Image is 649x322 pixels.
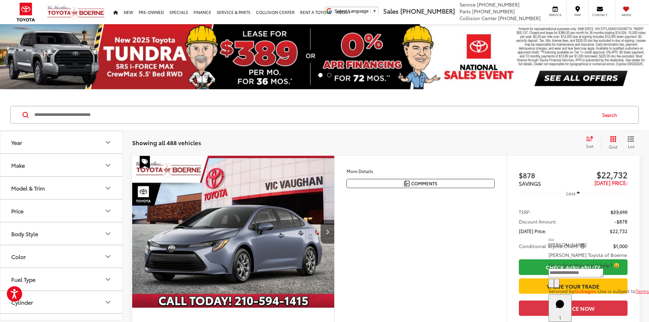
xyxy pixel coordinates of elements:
[611,209,628,215] span: $23,610
[547,13,563,17] span: Service
[519,180,541,187] span: SAVINGS
[104,138,112,147] div: Year
[519,243,588,249] button: Conditional Toyota Offers
[0,200,123,222] button: PricePrice
[519,243,587,249] span: Conditional Toyota Offers
[0,223,123,245] button: Body StyleBody Style
[335,9,377,14] a: Select Language​
[548,239,554,241] button: Close
[132,156,335,308] a: 2025 Toyota Corolla LE FWD2025 Toyota Corolla LE FWD2025 Toyota Corolla LE FWD2025 Toyota Corolla...
[548,241,649,248] p: [PERSON_NAME]
[140,156,150,169] span: Special
[104,207,112,215] div: Price
[0,131,123,153] button: YearYear
[498,15,541,21] span: [PHONE_NUMBER]
[548,279,554,288] button: Chat with SMS
[615,218,628,225] span: -$878
[519,218,557,225] span: Discount Amount:
[548,294,572,322] button: Toggle Chat Window
[548,251,649,258] p: [PERSON_NAME] Toyota of Boerne
[519,209,531,215] span: TSRP:
[596,106,627,123] button: Search
[574,288,598,294] a: Gubagoo.
[586,143,593,149] span: Sort
[11,185,45,191] div: Model & Trim
[104,298,112,306] div: Cylinder
[519,259,628,275] a: Check Availability
[622,136,639,149] button: List View
[346,169,495,173] h4: More Details
[460,15,497,21] span: Collision Center
[598,288,636,294] span: Use is subject to
[628,143,634,149] span: List
[400,6,455,15] span: [PHONE_NUMBER]
[104,161,112,169] div: Make
[104,184,112,192] div: Model & Trim
[104,252,112,261] div: Color
[11,253,26,260] div: Color
[592,13,607,17] span: Contact
[554,279,559,288] button: Send Message
[570,13,585,17] span: Map
[583,136,601,149] button: Select sort value
[0,291,123,313] button: CylinderCylinder
[132,156,335,308] img: 2025 Toyota Corolla LE FWD
[477,1,520,8] span: [PHONE_NUMBER]
[594,179,628,186] span: [DATE] Price:
[519,301,628,316] button: Get Price Now
[519,228,546,234] span: [DATE] Price:
[404,181,410,186] img: Comments
[566,190,575,196] span: Less
[472,8,515,15] span: [PHONE_NUMBER]
[132,138,201,147] span: Showing all 488 vehicles
[551,295,569,313] svg: Start Chat
[0,268,123,290] button: Fuel TypeFuel Type
[548,269,603,277] textarea: Type your message
[519,278,628,294] a: Value Your Trade
[372,9,377,14] span: ▼
[563,187,584,199] button: Less
[321,220,334,244] button: Next image
[601,136,622,149] button: Grid View
[619,13,634,17] span: Saved
[548,234,649,294] div: Close[PERSON_NAME][PERSON_NAME] Toyota of BoerneI'm online! How may I help? 😀Type your messageCha...
[609,144,617,150] span: Grid
[460,1,476,8] span: Service
[47,5,105,19] img: Vic Vaughan Toyota of Boerne
[11,230,38,237] div: Body Style
[104,275,112,283] div: Fuel Type
[411,180,437,187] span: Comments
[11,208,24,214] div: Price
[132,156,335,308] div: 2025 Toyota Corolla LE 0
[0,245,123,267] button: ColorColor
[460,8,471,15] span: Parts
[11,139,22,145] div: Year
[519,170,573,180] span: $878
[335,9,369,14] span: Select Language
[610,228,628,234] span: $22,732
[559,314,561,321] span: 1
[383,6,399,15] span: Sales
[0,154,123,176] button: MakeMake
[11,299,33,305] div: Cylinder
[636,288,649,294] a: Terms
[104,230,112,238] div: Body Style
[548,288,574,294] span: Serviced by
[11,162,25,168] div: Make
[34,107,596,123] input: Search by Make, Model, or Keyword
[548,262,619,269] span: I'm online! How may I help? 😀
[346,179,495,188] button: Comments
[0,177,123,199] button: Model & TrimModel & Trim
[573,169,628,180] span: $22,732
[11,276,35,282] div: Fuel Type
